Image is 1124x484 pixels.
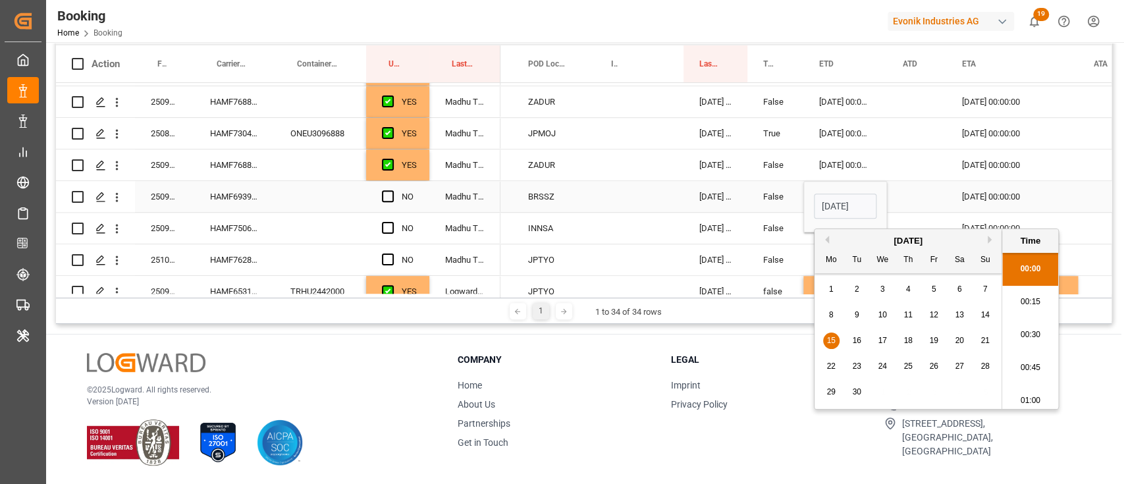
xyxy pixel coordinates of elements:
div: [DATE] 00:00:00 [803,244,887,275]
div: [DATE] 00:00:00 [803,276,887,307]
li: 00:00 [1002,253,1058,286]
a: Partnerships [458,418,510,429]
div: Tu [849,252,865,269]
div: Evonik Industries AG [888,12,1014,31]
div: ZADUR [512,149,595,180]
div: JPTYO [512,276,595,307]
div: BRSSZ [512,181,595,212]
div: [DATE] 11:51:06 [683,118,747,149]
div: Press SPACE to select this row. [56,118,500,149]
span: Freight Forwarder's Reference No. [157,59,167,68]
div: Madhu T V [429,149,500,180]
div: NO [402,213,414,244]
span: 19 [1033,8,1049,21]
div: We [874,252,891,269]
div: Press SPACE to select this row. [56,276,500,308]
div: HAMF76889500 [194,149,275,180]
span: Update Last Opened By [388,59,402,68]
div: Choose Thursday, September 25th, 2025 [900,358,917,375]
span: 18 [903,336,912,345]
div: [DATE] 00:00:00 [946,213,1078,244]
span: Last Opened By [452,59,473,68]
div: HAMF69392300 [194,181,275,212]
div: YES [402,119,417,149]
span: ETD [819,59,834,68]
div: Choose Monday, September 29th, 2025 [823,384,840,400]
span: Container No. [297,59,338,68]
div: Choose Monday, September 15th, 2025 [823,333,840,349]
span: 6 [957,284,962,294]
div: [DATE] 11:51:06 [683,181,747,212]
span: 29 [826,387,835,396]
div: 250908610011 [135,276,194,307]
span: POD Locode [528,59,568,68]
span: ATA [1094,59,1108,68]
span: 8 [829,310,834,319]
span: 20 [955,336,963,345]
span: 9 [855,310,859,319]
div: [DATE] 00:00:00 [946,149,1078,180]
span: 28 [980,362,989,371]
div: Choose Tuesday, September 9th, 2025 [849,307,865,323]
div: HAMF76889500 [194,86,275,117]
a: Home [458,380,482,390]
div: Madhu T V [429,244,500,275]
div: JPMOJ [512,118,595,149]
div: false [747,276,803,307]
p: © 2025 Logward. All rights reserved. [87,384,425,396]
button: Help Center [1049,7,1079,36]
div: [DATE] 00:00:00 [803,86,887,117]
div: [DATE] 00:00:00 [946,86,1078,117]
div: YES [402,277,417,307]
div: Choose Saturday, September 20th, 2025 [951,333,968,349]
div: Press SPACE to select this row. [56,244,500,276]
div: 250908610497 [135,149,194,180]
div: [DATE] 11:10:27 [683,86,747,117]
div: Choose Saturday, September 27th, 2025 [951,358,968,375]
button: Evonik Industries AG [888,9,1019,34]
div: 1 to 34 of 34 rows [595,306,662,319]
div: Choose Tuesday, September 23rd, 2025 [849,358,865,375]
div: INNSA [512,213,595,244]
img: ISO 9001 & ISO 14001 Certification [87,419,179,466]
a: About Us [458,399,495,410]
div: Choose Sunday, September 28th, 2025 [977,358,994,375]
div: False [747,244,803,275]
div: Choose Tuesday, September 16th, 2025 [849,333,865,349]
div: Choose Friday, September 26th, 2025 [926,358,942,375]
span: 21 [980,336,989,345]
div: False [747,213,803,244]
span: 22 [826,362,835,371]
div: Madhu T V [429,213,500,244]
span: [STREET_ADDRESS], [GEOGRAPHIC_DATA], [GEOGRAPHIC_DATA] [902,417,1081,458]
div: Choose Monday, September 8th, 2025 [823,307,840,323]
span: Last Opened Date [699,59,720,68]
div: [DATE] 04:58:11 [683,276,747,307]
div: Choose Tuesday, September 2nd, 2025 [849,281,865,298]
span: 19 [929,336,938,345]
span: ETA [962,59,976,68]
span: 15 [826,336,835,345]
div: YES [402,87,417,117]
span: 13 [955,310,963,319]
div: Su [977,252,994,269]
div: Choose Wednesday, September 17th, 2025 [874,333,891,349]
div: HAMF65316900 [194,276,275,307]
button: Next Month [988,236,996,244]
div: Choose Sunday, September 21st, 2025 [977,333,994,349]
div: [DATE] 00:00:00 [946,181,1078,212]
span: TS Tracking [763,59,776,68]
div: ZADUR [512,86,595,117]
span: 10 [878,310,886,319]
div: Choose Thursday, September 11th, 2025 [900,307,917,323]
div: Choose Thursday, September 18th, 2025 [900,333,917,349]
div: Choose Saturday, September 6th, 2025 [951,281,968,298]
img: Logward Logo [87,353,205,372]
button: show 19 new notifications [1019,7,1049,36]
div: [DATE] 11:51:06 [683,244,747,275]
img: ISO 27001 Certification [195,419,241,466]
div: 251008610036 [135,244,194,275]
div: [DATE] 00:00:00 [946,118,1078,149]
div: Press SPACE to select this row. [56,213,500,244]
